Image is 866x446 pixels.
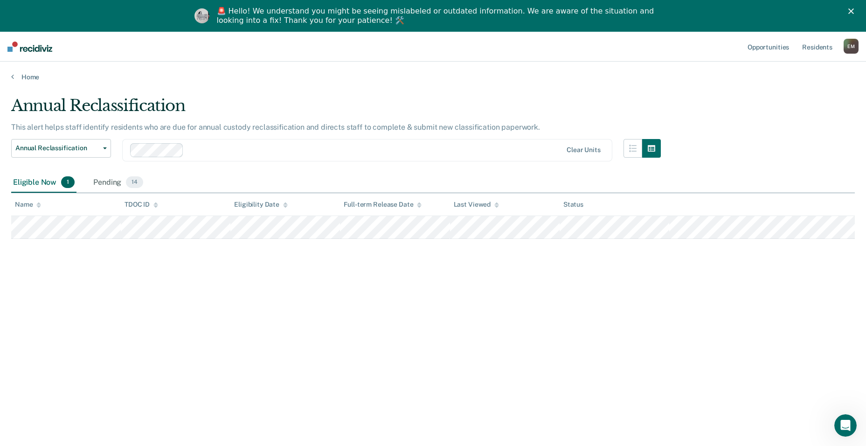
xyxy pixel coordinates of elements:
[344,201,422,209] div: Full-term Release Date
[11,123,540,132] p: This alert helps staff identify residents who are due for annual custody reclassification and dir...
[61,176,75,188] span: 1
[234,201,288,209] div: Eligibility Date
[15,201,41,209] div: Name
[11,139,111,158] button: Annual Reclassification
[454,201,499,209] div: Last Viewed
[746,32,791,62] a: Opportunities
[11,73,855,81] a: Home
[126,176,143,188] span: 14
[567,146,601,154] div: Clear units
[194,8,209,23] img: Profile image for Kim
[848,8,858,14] div: Close
[844,39,859,54] div: E M
[125,201,158,209] div: TDOC ID
[7,42,52,52] img: Recidiviz
[844,39,859,54] button: EM
[11,96,661,123] div: Annual Reclassification
[800,32,834,62] a: Residents
[834,414,857,437] iframe: Intercom live chat
[15,144,99,152] span: Annual Reclassification
[217,7,657,25] div: 🚨 Hello! We understand you might be seeing mislabeled or outdated information. We are aware of th...
[563,201,583,209] div: Status
[91,173,145,193] div: Pending14
[11,173,76,193] div: Eligible Now1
